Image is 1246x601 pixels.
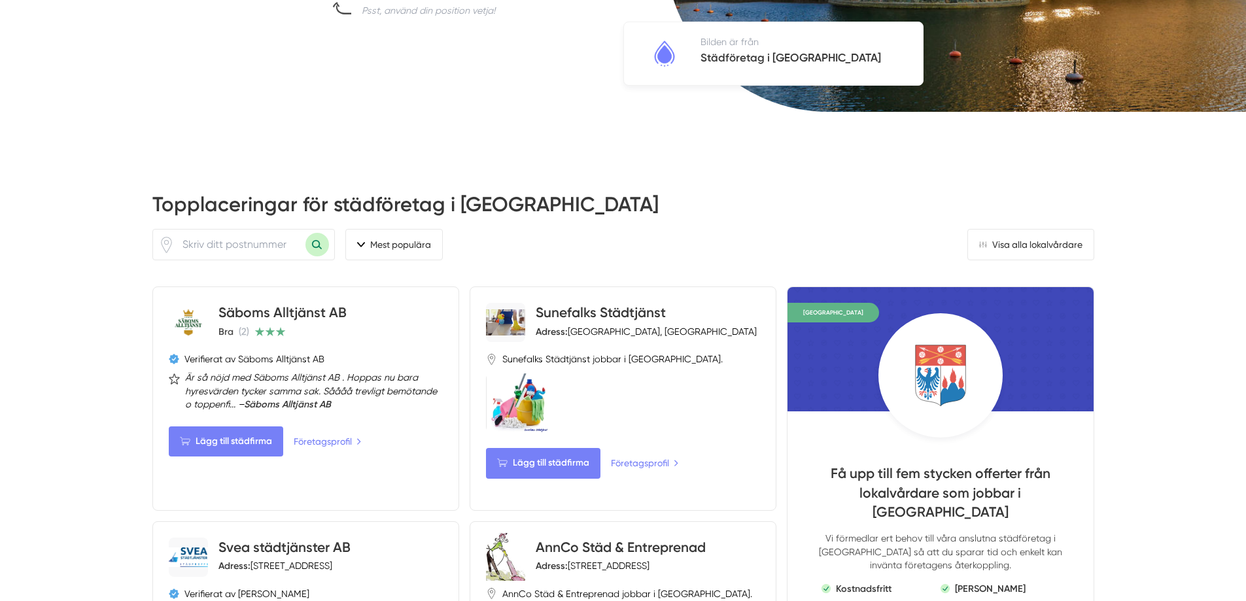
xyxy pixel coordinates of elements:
div: [STREET_ADDRESS] [218,559,332,572]
div: [STREET_ADDRESS] [536,559,649,572]
: Lägg till städfirma [169,426,283,456]
img: Städföretag i Karlskoga logotyp [648,37,681,70]
strong: Adress: [218,560,251,572]
div: Psst, använd din position vetja! [362,4,495,17]
img: Sunefalks Städtjänst är lokalvårdare i Karlskoga [486,373,551,432]
svg: Pin / Karta [486,588,497,599]
input: Skriv ditt postnummer [175,230,305,260]
span: [GEOGRAPHIC_DATA] [787,303,879,322]
span: Klicka för att använda din position. [158,237,175,253]
span: AnnCo Städ & Entreprenad jobbar i [GEOGRAPHIC_DATA]. [502,587,752,600]
span: (2) [239,326,249,337]
: Lägg till städfirma [486,448,600,478]
svg: Pin / Karta [158,237,175,253]
span: filter-section [345,229,443,260]
p: Vi förmedlar ert behov till våra anslutna städföretag i [GEOGRAPHIC_DATA] så att du sparar tid oc... [808,532,1072,571]
a: Företagsprofil [294,434,362,449]
a: Sunefalks Städtjänst [536,304,666,320]
img: Bakgrund för Örebro län [787,287,1093,411]
h5: Städföretag i [GEOGRAPHIC_DATA] [701,49,881,69]
p: [PERSON_NAME] [955,582,1026,595]
a: Svea städtjänster AB [218,539,351,555]
img: Säboms Alltjänst AB logotyp [169,303,208,342]
a: Företagsprofil [611,456,679,470]
a: Säboms Alltjänst AB [218,304,347,320]
span: Är så nöjd med Säboms Alltjänst AB . Hoppas nu bara hyresvärden tycker samma sak. Såååå trevligt ... [185,371,443,410]
span: Verifierat av Säboms Alltjänst AB [184,352,324,366]
button: Sök med postnummer [305,233,329,256]
a: AnnCo Städ & Entreprenad [536,539,706,555]
strong: Adress: [536,326,568,337]
h4: Få upp till fem stycken offerter från lokalvårdare som jobbar i [GEOGRAPHIC_DATA] [808,464,1072,532]
img: Svea städtjänster AB logotyp [169,547,208,567]
img: Sunefalks Städtjänst logotyp [486,309,525,335]
span: Sunefalks Städtjänst jobbar i [GEOGRAPHIC_DATA]. [502,352,723,366]
img: AnnCo Städ & Entreprenad logotyp [486,533,525,580]
p: Kostnadsfritt [836,582,891,595]
strong: Adress: [536,560,568,572]
button: Mest populära [345,229,443,260]
div: [GEOGRAPHIC_DATA], [GEOGRAPHIC_DATA] [536,325,757,338]
h2: Topplaceringar för städföretag i [GEOGRAPHIC_DATA] [152,190,1094,229]
strong: Säboms Alltjänst AB [244,398,331,410]
a: Visa alla lokalvårdare [967,229,1094,260]
span: Bilden är från [701,37,759,47]
span: Verifierat av [PERSON_NAME] [184,587,309,600]
span: Bra [218,326,234,337]
svg: Pin / Karta [486,354,497,365]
